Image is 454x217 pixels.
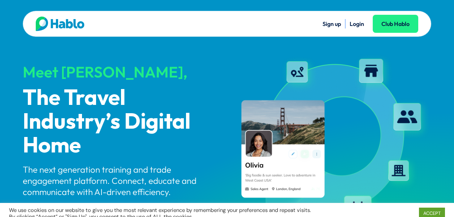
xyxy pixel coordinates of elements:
[350,20,364,27] a: Login
[323,20,341,27] a: Sign up
[36,17,85,31] img: Hablo logo main 2
[23,87,221,158] p: The Travel Industry’s Digital Home
[23,164,221,198] p: The next generation training and trade engagement platform. Connect, educate and communicate with...
[373,15,418,33] a: Club Hablo
[23,64,221,80] div: Meet [PERSON_NAME],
